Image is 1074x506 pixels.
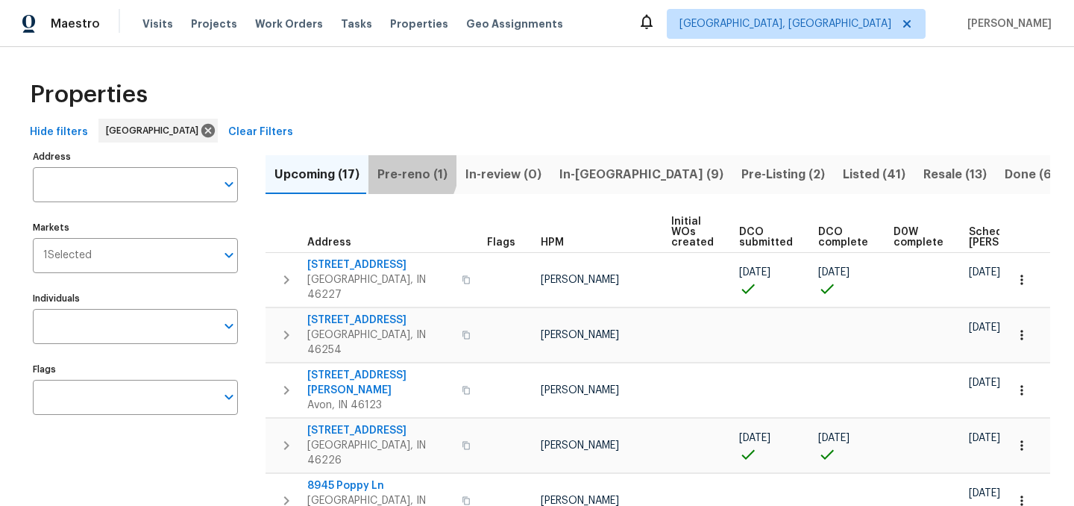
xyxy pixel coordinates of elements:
span: [GEOGRAPHIC_DATA], IN 46227 [307,272,453,302]
span: [DATE] [969,488,1000,499]
span: 8945 Poppy Ln [307,478,453,493]
span: Pre-Listing (2) [741,164,825,185]
label: Markets [33,223,238,232]
span: In-[GEOGRAPHIC_DATA] (9) [559,164,723,185]
span: [DATE] [818,267,850,278]
span: [PERSON_NAME] [541,496,619,506]
span: [DATE] [818,433,850,443]
span: Tasks [341,19,372,29]
span: Done (695) [1005,164,1072,185]
span: [STREET_ADDRESS] [307,257,453,272]
span: Projects [191,16,237,31]
span: [GEOGRAPHIC_DATA], IN 46226 [307,438,453,468]
span: Listed (41) [843,164,905,185]
span: HPM [541,237,564,248]
span: [PERSON_NAME] [541,385,619,396]
span: Initial WOs created [671,216,714,248]
span: Hide filters [30,123,88,142]
span: [GEOGRAPHIC_DATA] [106,123,204,138]
span: Flags [487,237,515,248]
span: [STREET_ADDRESS] [307,313,453,328]
span: [GEOGRAPHIC_DATA], IN 46254 [307,328,453,357]
span: 1 Selected [43,249,92,262]
span: Avon, IN 46123 [307,398,453,413]
span: Properties [390,16,448,31]
span: [STREET_ADDRESS] [307,423,453,438]
label: Individuals [33,294,238,303]
span: Upcoming (17) [274,164,359,185]
span: Pre-reno (1) [377,164,447,185]
span: [PERSON_NAME] [541,330,619,340]
span: Visits [142,16,173,31]
button: Clear Filters [222,119,299,146]
span: In-review (0) [465,164,541,185]
span: [DATE] [969,267,1000,278]
span: [DATE] [969,433,1000,443]
span: DCO complete [818,227,868,248]
button: Open [219,245,239,266]
div: [GEOGRAPHIC_DATA] [98,119,218,143]
label: Address [33,152,238,161]
span: Scheduled [PERSON_NAME] [969,227,1053,248]
span: [GEOGRAPHIC_DATA], [GEOGRAPHIC_DATA] [679,16,891,31]
button: Open [219,316,239,337]
span: Resale (13) [923,164,987,185]
button: Open [219,174,239,195]
label: Flags [33,365,238,374]
span: D0W complete [894,227,943,248]
span: [DATE] [739,433,770,443]
span: [DATE] [969,322,1000,333]
span: Geo Assignments [466,16,563,31]
span: Properties [30,87,148,102]
span: [PERSON_NAME] [541,275,619,285]
span: Work Orders [255,16,323,31]
span: [PERSON_NAME] [961,16,1052,31]
span: [DATE] [969,378,1000,388]
span: Address [307,237,351,248]
span: DCO submitted [739,227,793,248]
span: [PERSON_NAME] [541,440,619,451]
button: Open [219,387,239,407]
span: Maestro [51,16,100,31]
span: [STREET_ADDRESS][PERSON_NAME] [307,368,453,398]
button: Hide filters [24,119,94,146]
span: [DATE] [739,267,770,278]
span: Clear Filters [228,123,293,142]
